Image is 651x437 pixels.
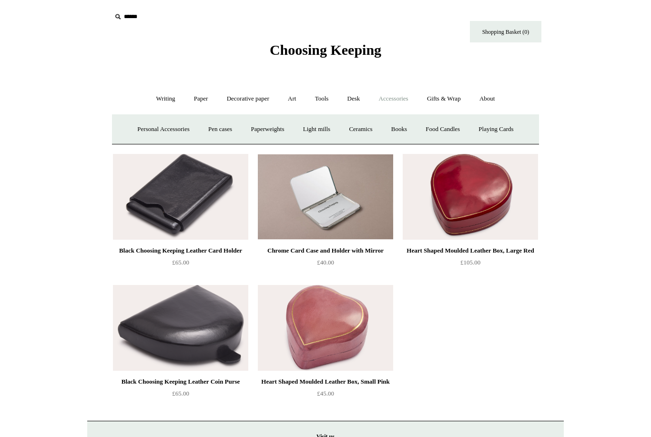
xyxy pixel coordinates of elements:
img: Black Choosing Keeping Leather Card Holder [113,154,248,240]
a: Books [383,117,416,142]
a: Heart Shaped Moulded Leather Box, Large Red £105.00 [403,245,538,284]
a: Playing Cards [470,117,522,142]
a: Decorative paper [218,86,278,112]
a: About [471,86,504,112]
span: £45.00 [317,390,334,397]
a: Accessories [370,86,417,112]
a: Gifts & Wrap [418,86,469,112]
a: Tools [306,86,337,112]
img: Chrome Card Case and Holder with Mirror [258,154,393,240]
a: Paper [185,86,217,112]
div: Chrome Card Case and Holder with Mirror [260,245,391,256]
a: Black Choosing Keeping Leather Card Holder £65.00 [113,245,248,284]
span: £105.00 [460,259,480,266]
span: £65.00 [172,259,189,266]
a: Chrome Card Case and Holder with Mirror £40.00 [258,245,393,284]
a: Heart Shaped Moulded Leather Box, Small Pink £45.00 [258,376,393,415]
a: Pen cases [200,117,241,142]
span: £65.00 [172,390,189,397]
a: Heart Shaped Moulded Leather Box, Small Pink Heart Shaped Moulded Leather Box, Small Pink [258,285,393,371]
a: Ceramics [340,117,381,142]
a: Art [279,86,305,112]
a: Writing [148,86,184,112]
a: Black Choosing Keeping Leather Card Holder Black Choosing Keeping Leather Card Holder [113,154,248,240]
img: Heart Shaped Moulded Leather Box, Small Pink [258,285,393,371]
a: Black Choosing Keeping Leather Coin Purse £65.00 [113,376,248,415]
a: Desk [339,86,369,112]
span: Choosing Keeping [270,42,381,58]
a: Black Choosing Keeping Leather Coin Purse Black Choosing Keeping Leather Coin Purse [113,285,248,371]
a: Chrome Card Case and Holder with Mirror Chrome Card Case and Holder with Mirror [258,154,393,240]
a: Heart Shaped Moulded Leather Box, Large Red Heart Shaped Moulded Leather Box, Large Red [403,154,538,240]
a: Choosing Keeping [270,50,381,56]
a: Shopping Basket (0) [470,21,541,42]
div: Heart Shaped Moulded Leather Box, Small Pink [260,376,391,387]
span: £40.00 [317,259,334,266]
div: Black Choosing Keeping Leather Coin Purse [115,376,246,387]
img: Black Choosing Keeping Leather Coin Purse [113,285,248,371]
a: Food Candles [417,117,468,142]
a: Paperweights [242,117,293,142]
a: Light mills [295,117,339,142]
img: Heart Shaped Moulded Leather Box, Large Red [403,154,538,240]
a: Personal Accessories [129,117,198,142]
div: Heart Shaped Moulded Leather Box, Large Red [405,245,536,256]
div: Black Choosing Keeping Leather Card Holder [115,245,246,256]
